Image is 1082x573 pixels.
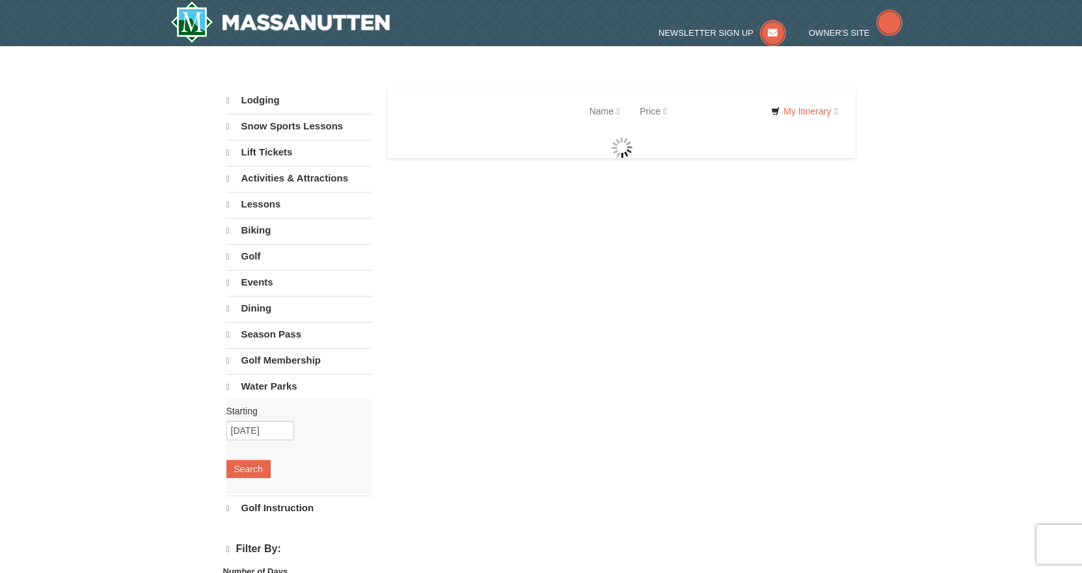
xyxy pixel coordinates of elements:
a: Newsletter Sign Up [658,28,786,38]
span: Owner's Site [809,28,870,38]
a: Lodging [226,88,372,113]
img: wait gif [612,137,632,158]
a: Name [580,98,630,124]
a: Biking [226,218,372,243]
a: Lift Tickets [226,140,372,165]
a: Events [226,270,372,295]
a: Dining [226,296,372,321]
h4: Filter By: [226,543,372,555]
a: Golf Membership [226,348,372,373]
a: Water Parks [226,374,372,399]
a: Season Pass [226,322,372,347]
a: Lessons [226,192,372,217]
a: Activities & Attractions [226,166,372,191]
a: My Itinerary [763,101,846,121]
span: Newsletter Sign Up [658,28,753,38]
a: Massanutten Resort [170,1,390,43]
img: Massanutten Resort Logo [170,1,390,43]
a: Golf [226,244,372,269]
a: Owner's Site [809,28,902,38]
a: Golf Instruction [226,496,372,520]
label: Starting [226,405,362,418]
a: Snow Sports Lessons [226,114,372,139]
button: Search [226,460,271,478]
a: Price [630,98,677,124]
